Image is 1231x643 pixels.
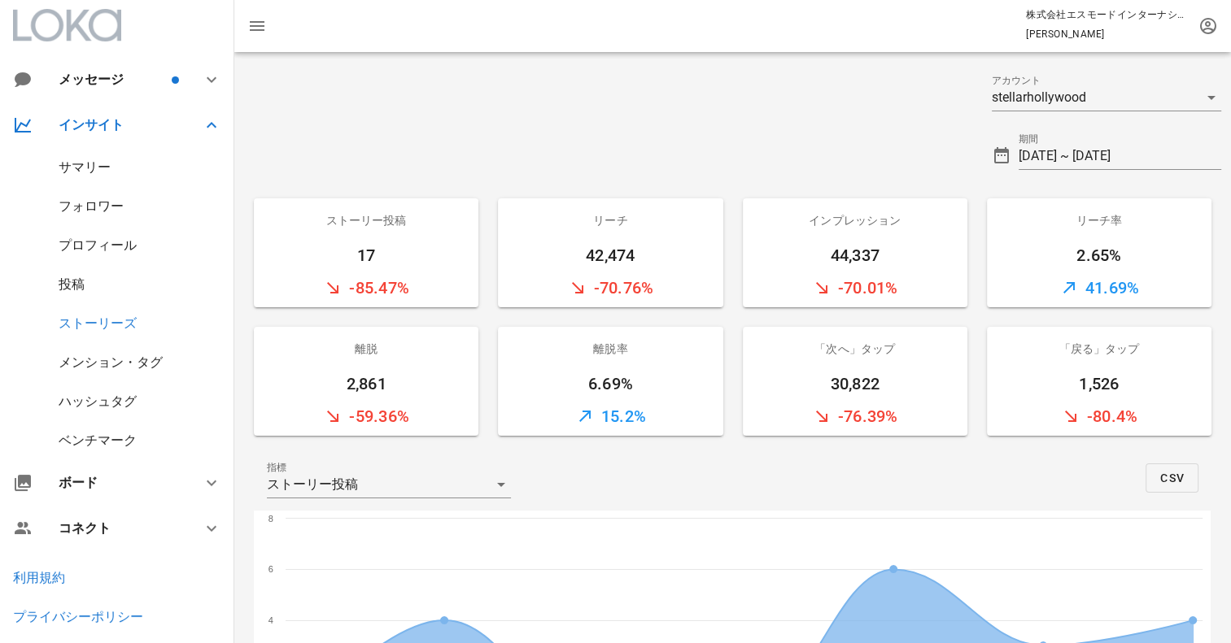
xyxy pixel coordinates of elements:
div: 2,861 [254,371,478,397]
a: 利用規約 [13,570,65,585]
div: ストーリー投稿 [254,198,478,242]
a: ハッシュタグ [59,393,137,409]
div: -76.39% [743,397,967,436]
a: ストーリーズ [59,315,137,331]
div: 離脱 [254,327,478,371]
div: 2.65% [987,242,1211,268]
div: メッセージ [59,72,168,87]
p: [PERSON_NAME] [1026,26,1189,42]
div: -70.01% [743,268,967,307]
p: 株式会社エスモードインターナショナル [1026,7,1189,23]
div: 30,822 [743,371,967,397]
div: 指標ストーリー投稿 [267,471,511,497]
div: 1,526 [987,371,1211,397]
div: -70.76% [498,268,722,307]
text: 4 [268,615,273,625]
a: フォロワー [59,198,124,214]
div: 15.2% [498,397,722,436]
div: 17 [254,242,478,268]
div: 6.69% [498,371,722,397]
div: ボード [59,475,182,490]
div: 離脱率 [498,327,722,371]
div: リーチ [498,198,722,242]
a: ベンチマーク [59,432,137,448]
div: 「戻る」タップ [987,327,1211,371]
a: プロフィール [59,237,137,253]
div: 41.69% [987,268,1211,307]
div: リーチ率 [987,198,1211,242]
span: CSV [1159,471,1185,484]
div: -85.47% [254,268,478,307]
div: 44,337 [743,242,967,268]
a: 投稿 [59,276,85,292]
div: コネクト [59,520,182,536]
div: ストーリー投稿 [267,477,358,492]
div: 「次へ」タップ [743,327,967,371]
span: バッジ [172,76,179,84]
button: CSV [1146,463,1198,493]
div: 42,474 [498,242,722,268]
div: -80.4% [987,397,1211,436]
div: インプレッション [743,198,967,242]
div: stellarhollywood [992,90,1086,105]
a: メンション・タグ [59,354,163,370]
text: 8 [268,514,273,524]
div: -59.36% [254,397,478,436]
a: プライバシーポリシー [13,609,143,624]
a: サマリー [59,159,111,175]
div: インサイト [59,117,182,133]
div: アカウントstellarhollywood [992,85,1221,111]
text: 6 [268,564,273,574]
